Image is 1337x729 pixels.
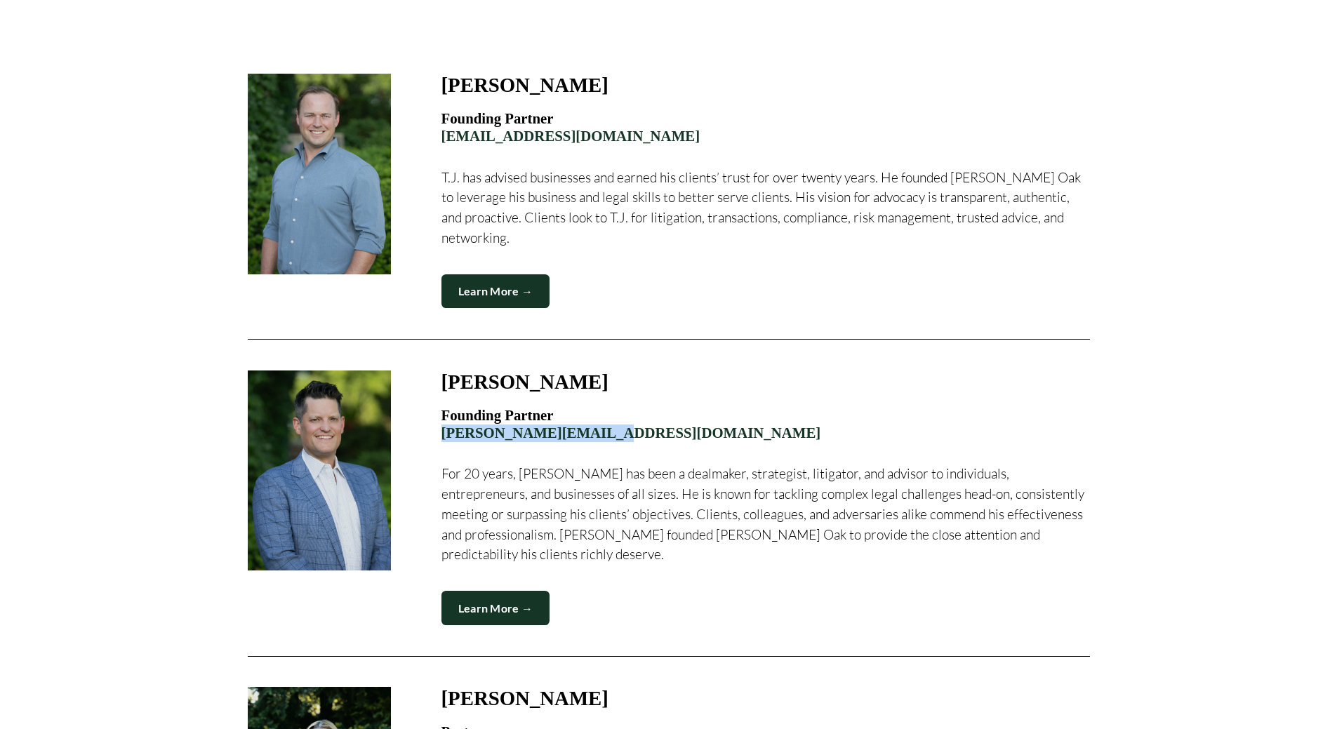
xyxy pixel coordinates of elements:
[441,128,700,144] a: [EMAIL_ADDRESS][DOMAIN_NAME]
[441,687,608,709] strong: [PERSON_NAME]
[441,74,608,96] h3: [PERSON_NAME]
[441,407,1090,441] h4: Founding Partner
[441,464,1090,565] p: For 20 years, [PERSON_NAME] has been a dealmaker, strategist, litigator, and advisor to individua...
[441,424,821,441] a: [PERSON_NAME][EMAIL_ADDRESS][DOMAIN_NAME]
[441,370,608,393] h3: [PERSON_NAME]
[441,591,550,625] a: Learn More →
[441,274,550,309] a: Learn More →
[441,110,1090,145] h4: Founding Partner
[441,168,1090,248] p: T.J. has advised businesses and earned his clients’ trust for over twenty years. He founded [PERS...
